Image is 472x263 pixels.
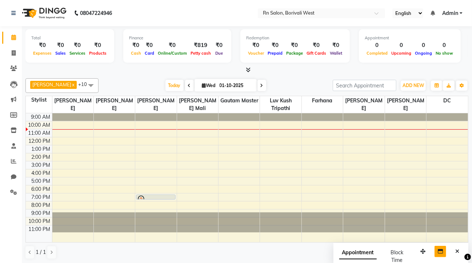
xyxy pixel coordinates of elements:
div: 11:00 AM [27,129,52,137]
span: Products [87,51,108,56]
div: ₹0 [129,41,143,50]
span: [PERSON_NAME] [343,96,384,113]
div: 4:00 PM [30,169,52,177]
a: x [71,82,75,87]
span: Today [165,80,184,91]
div: 3:00 PM [30,161,52,169]
div: 2:00 PM [30,153,52,161]
span: ADD NEW [403,83,424,88]
div: 10:00 AM [27,121,52,129]
div: 12:00 PM [27,137,52,145]
span: [PERSON_NAME] Mali [177,96,218,113]
span: +10 [78,81,92,87]
button: Close [452,246,463,257]
div: Redemption [246,35,344,41]
span: Online/Custom [156,51,189,56]
div: 11:00 PM [27,225,52,233]
div: Appointment [365,35,455,41]
div: 0 [389,41,413,50]
div: ₹0 [156,41,189,50]
div: ₹0 [68,41,87,50]
div: ₹0 [305,41,328,50]
span: Wed [200,83,217,88]
span: [PERSON_NAME] [94,96,135,113]
div: 9:00 PM [30,209,52,217]
div: ₹0 [31,41,53,50]
span: Prepaid [266,51,284,56]
span: Voucher [246,51,266,56]
div: ₹0 [328,41,344,50]
div: 5:00 PM [30,177,52,185]
div: ₹0 [213,41,225,50]
span: Gift Cards [305,51,328,56]
span: [PERSON_NAME] [52,96,93,113]
img: logo [19,3,68,23]
span: DC [427,96,468,105]
div: ₹0 [143,41,156,50]
span: Sales [53,51,68,56]
input: Search Appointment [333,80,396,91]
div: ₹0 [53,41,68,50]
span: Petty cash [189,51,213,56]
span: [PERSON_NAME] [32,82,71,87]
button: ADD NEW [401,81,426,91]
div: Finance [129,35,225,41]
div: Stylist [26,96,52,104]
span: [PERSON_NAME] [385,96,426,113]
b: 08047224946 [80,3,112,23]
span: Cash [129,51,143,56]
div: Total [31,35,108,41]
span: Luv kush tripathi [260,96,301,113]
div: 0 [365,41,389,50]
span: Farhana [302,96,343,105]
span: Card [143,51,156,56]
span: Wallet [328,51,344,56]
span: [PERSON_NAME] [135,96,176,113]
span: Expenses [31,51,53,56]
span: Due [213,51,225,56]
div: ₹0 [266,41,284,50]
span: Gautam master [219,96,260,105]
div: ₹0 [284,41,305,50]
span: Completed [365,51,389,56]
div: 7:00 PM [30,193,52,201]
span: Appointment [339,246,377,259]
div: ₹0 [246,41,266,50]
span: Ongoing [413,51,434,56]
div: 0 [434,41,455,50]
span: No show [434,51,455,56]
span: Upcoming [389,51,413,56]
span: 1 / 1 [36,248,46,256]
div: 8:00 PM [30,201,52,209]
div: 6:00 PM [30,185,52,193]
div: 9:00 AM [30,113,52,121]
div: ₹819 [189,41,213,50]
div: pankaj, TK01, 07:15 PM-07:45 PM, Master Haircut Men [136,195,175,199]
div: 1:00 PM [30,145,52,153]
span: Admin [442,9,458,17]
div: 10:00 PM [27,217,52,225]
span: Services [68,51,87,56]
span: Package [284,51,305,56]
input: 2025-10-01 [217,80,254,91]
div: 0 [413,41,434,50]
div: ₹0 [87,41,108,50]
